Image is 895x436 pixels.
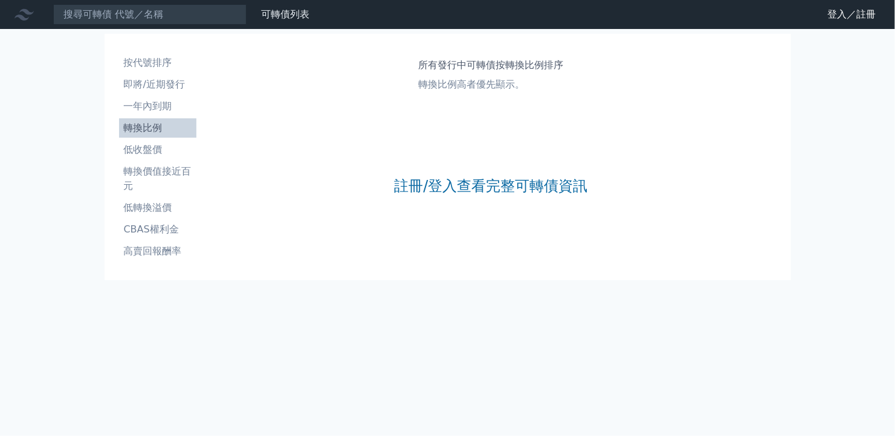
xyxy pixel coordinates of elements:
[119,143,196,157] li: 低收盤價
[394,176,587,196] a: 註冊/登入查看完整可轉債資訊
[119,164,196,193] li: 轉換價值接近百元
[119,200,196,215] li: 低轉換溢價
[119,75,196,94] a: 即將/近期發行
[119,118,196,138] a: 轉換比例
[119,97,196,116] a: 一年內到期
[119,53,196,72] a: 按代號排序
[119,242,196,261] a: 高賣回報酬率
[419,58,564,72] h1: 所有發行中可轉債按轉換比例排序
[119,198,196,217] a: 低轉換溢價
[119,121,196,135] li: 轉換比例
[119,99,196,114] li: 一年內到期
[53,4,247,25] input: 搜尋可轉債 代號／名稱
[261,8,309,20] a: 可轉債列表
[119,140,196,159] a: 低收盤價
[818,5,885,24] a: 登入／註冊
[119,77,196,92] li: 即將/近期發行
[419,77,564,92] p: 轉換比例高者優先顯示。
[119,244,196,258] li: 高賣回報酬率
[119,162,196,196] a: 轉換價值接近百元
[119,56,196,70] li: 按代號排序
[119,222,196,237] li: CBAS權利金
[119,220,196,239] a: CBAS權利金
